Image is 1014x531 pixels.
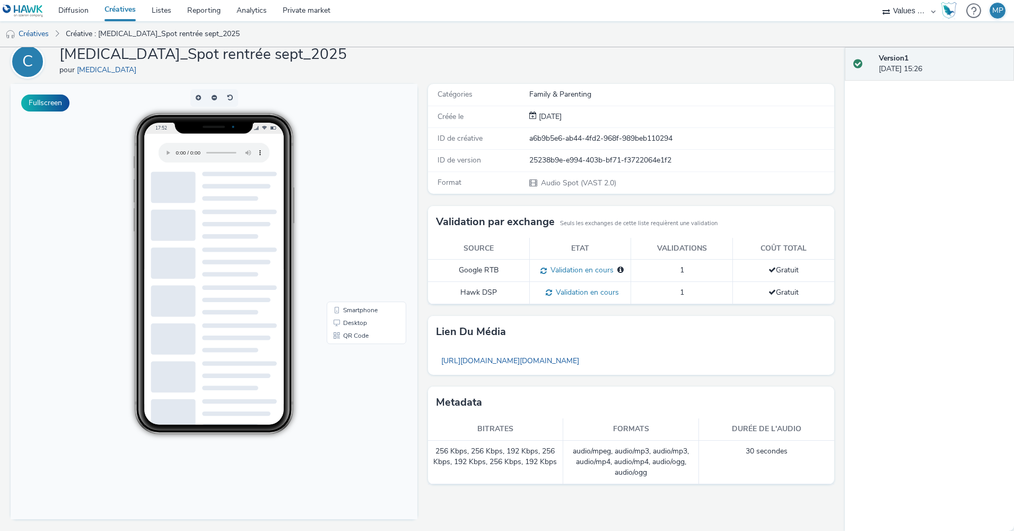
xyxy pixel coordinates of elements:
[529,155,833,166] div: 25238b9e-e994-403b-bf71-f3722064e1f2
[318,220,394,233] li: Smartphone
[428,441,564,484] td: 256 Kbps, 256 Kbps, 192 Kbps, 256 Kbps, 192 Kbps, 256 Kbps, 192 Kbps
[879,53,908,63] strong: Version 1
[560,219,718,228] small: Seuls les exchanges de cette liste requièrent une validation
[438,133,483,143] span: ID de créative
[438,89,473,99] span: Catégories
[680,265,684,275] span: 1
[529,238,631,260] th: Etat
[529,133,833,144] div: a6b9b5e6-ab44-4fd2-968f-989beb110294
[436,350,584,371] a: [URL][DOMAIN_NAME][DOMAIN_NAME]
[428,238,530,260] th: Source
[60,21,245,47] a: Créative : [MEDICAL_DATA]_Spot rentrée sept_2025
[438,112,464,122] span: Créée le
[537,112,562,122] span: [DATE]
[941,2,957,19] img: Hawk Academy
[992,3,1003,19] div: MP
[3,4,43,18] img: undefined Logo
[318,245,394,258] li: QR Code
[318,233,394,245] li: Desktop
[733,238,835,260] th: Coût total
[537,112,562,122] div: Création 17 septembre 2025, 15:26
[11,56,49,66] a: C
[438,177,461,187] span: Format
[879,53,1006,75] div: [DATE] 15:26
[436,214,555,230] h3: Validation par exchange
[428,418,564,440] th: Bitrates
[631,238,733,260] th: Validations
[21,95,69,112] button: Fullscreen
[699,441,835,484] td: 30 secondes
[552,287,619,297] span: Validation en cours
[333,223,367,229] span: Smartphone
[768,287,799,297] span: Gratuit
[941,2,961,19] a: Hawk Academy
[680,287,684,297] span: 1
[547,265,614,275] span: Validation en cours
[333,236,356,242] span: Desktop
[563,418,699,440] th: Formats
[436,395,482,410] h3: Metadata
[563,441,699,484] td: audio/mpeg, audio/mp3, audio/mp3, audio/mp4, audio/mp4, audio/ogg, audio/ogg
[428,282,530,304] td: Hawk DSP
[540,178,616,188] span: Audio Spot (VAST 2.0)
[22,47,33,76] div: C
[145,41,156,47] span: 17:52
[77,65,141,75] a: [MEDICAL_DATA]
[59,45,347,65] h1: [MEDICAL_DATA]_Spot rentrée sept_2025
[428,260,530,282] td: Google RTB
[768,265,799,275] span: Gratuit
[436,324,506,340] h3: Lien du média
[5,29,16,40] img: audio
[529,89,833,100] div: Family & Parenting
[438,155,481,165] span: ID de version
[699,418,835,440] th: Durée de l'audio
[333,249,358,255] span: QR Code
[59,65,77,75] span: pour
